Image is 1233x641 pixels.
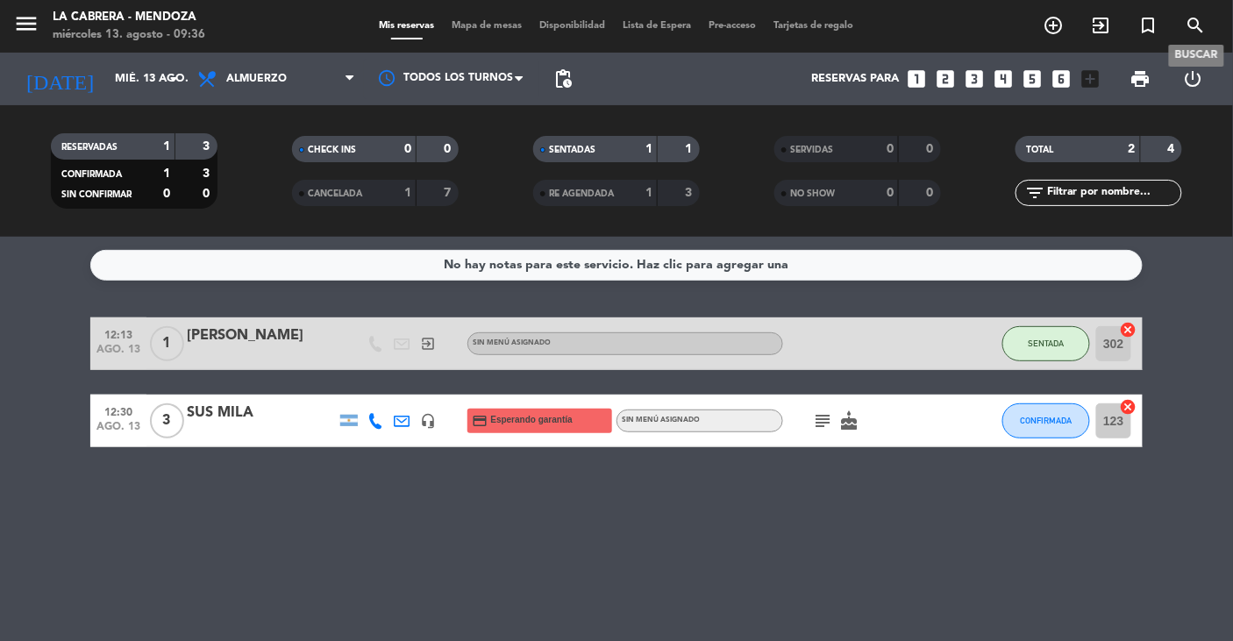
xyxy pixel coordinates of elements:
span: Mis reservas [371,21,444,31]
i: looks_5 [1022,68,1044,90]
strong: 1 [404,187,411,199]
strong: 0 [444,143,454,155]
span: SENTADA [1029,338,1065,348]
div: No hay notas para este servicio. Haz clic para agregar una [445,255,789,275]
strong: 0 [927,143,937,155]
span: Pre-acceso [701,21,766,31]
strong: 0 [887,187,894,199]
strong: 0 [404,143,411,155]
strong: 3 [686,187,696,199]
strong: 2 [1129,143,1136,155]
strong: 4 [1168,143,1179,155]
span: 12:13 [96,324,140,344]
div: LA CABRERA - MENDOZA [53,9,205,26]
span: 1 [150,326,184,361]
span: RE AGENDADA [549,189,614,198]
span: Disponibilidad [531,21,615,31]
i: looks_3 [964,68,987,90]
strong: 0 [887,143,894,155]
i: turned_in_not [1138,15,1159,36]
strong: 3 [203,140,213,153]
span: CONFIRMADA [1021,416,1073,425]
span: Almuerzo [226,73,287,85]
strong: 0 [163,188,170,200]
i: power_settings_new [1183,68,1204,89]
span: Reservas para [812,72,900,86]
span: TOTAL [1026,146,1053,154]
div: miércoles 13. agosto - 09:36 [53,26,205,44]
span: SENTADAS [549,146,595,154]
div: SUS MILA [187,402,336,424]
span: pending_actions [552,68,574,89]
i: headset_mic [420,413,436,429]
i: looks_6 [1051,68,1073,90]
div: LOG OUT [1167,53,1220,105]
strong: 1 [645,143,652,155]
span: CONFIRMADA [61,170,122,179]
div: BUSCAR [1169,45,1224,67]
span: Mapa de mesas [444,21,531,31]
i: search [1186,15,1207,36]
button: menu [13,11,39,43]
span: Sin menú asignado [473,339,551,346]
span: SERVIDAS [790,146,833,154]
span: CHECK INS [308,146,356,154]
strong: 1 [686,143,696,155]
span: Tarjetas de regalo [766,21,863,31]
span: 12:30 [96,401,140,421]
i: cake [838,410,859,431]
strong: 3 [203,167,213,180]
div: [PERSON_NAME] [187,324,336,347]
strong: 1 [645,187,652,199]
i: cancel [1120,321,1137,338]
i: credit_card [472,413,488,429]
strong: 1 [163,167,170,180]
button: SENTADA [1002,326,1090,361]
span: ago. 13 [96,344,140,364]
span: 3 [150,403,184,438]
span: SIN CONFIRMAR [61,190,132,199]
span: Lista de Espera [615,21,701,31]
i: [DATE] [13,60,106,98]
strong: 0 [203,188,213,200]
strong: 1 [163,140,170,153]
span: RESERVADAS [61,143,118,152]
span: print [1130,68,1151,89]
span: Esperando garantía [491,413,573,427]
i: cancel [1120,398,1137,416]
i: menu [13,11,39,37]
i: add_circle_outline [1044,15,1065,36]
i: subject [812,410,833,431]
i: exit_to_app [1091,15,1112,36]
span: Sin menú asignado [622,417,700,424]
i: exit_to_app [420,336,436,352]
span: NO SHOW [790,189,835,198]
span: CANCELADA [308,189,362,198]
button: CONFIRMADA [1002,403,1090,438]
i: add_box [1080,68,1102,90]
i: looks_two [935,68,958,90]
i: arrow_drop_down [163,68,184,89]
i: filter_list [1024,182,1045,203]
span: ago. 13 [96,421,140,441]
i: looks_4 [993,68,1016,90]
i: looks_one [906,68,929,90]
strong: 0 [927,187,937,199]
strong: 7 [444,187,454,199]
input: Filtrar por nombre... [1045,183,1181,203]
